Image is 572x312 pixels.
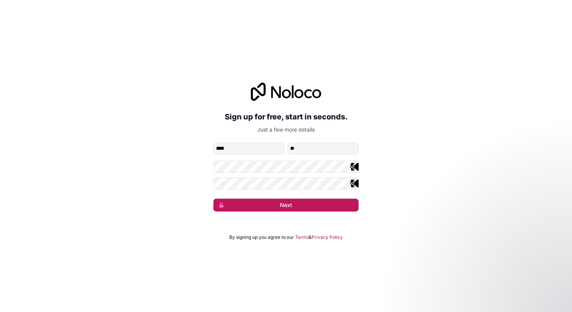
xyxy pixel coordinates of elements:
[213,199,359,212] button: Next
[288,143,359,155] input: family-name
[312,234,343,240] a: Privacy Policy
[229,234,294,240] span: By signing up you agree to our
[213,143,284,155] input: given-name
[309,234,312,240] span: &
[421,255,572,308] iframe: Intercom notifications message
[213,161,359,173] input: Password
[213,110,359,124] h2: Sign up for free, start in seconds.
[213,177,359,190] input: Confirm password
[295,234,309,240] a: Terms
[213,126,359,133] p: Just a few more details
